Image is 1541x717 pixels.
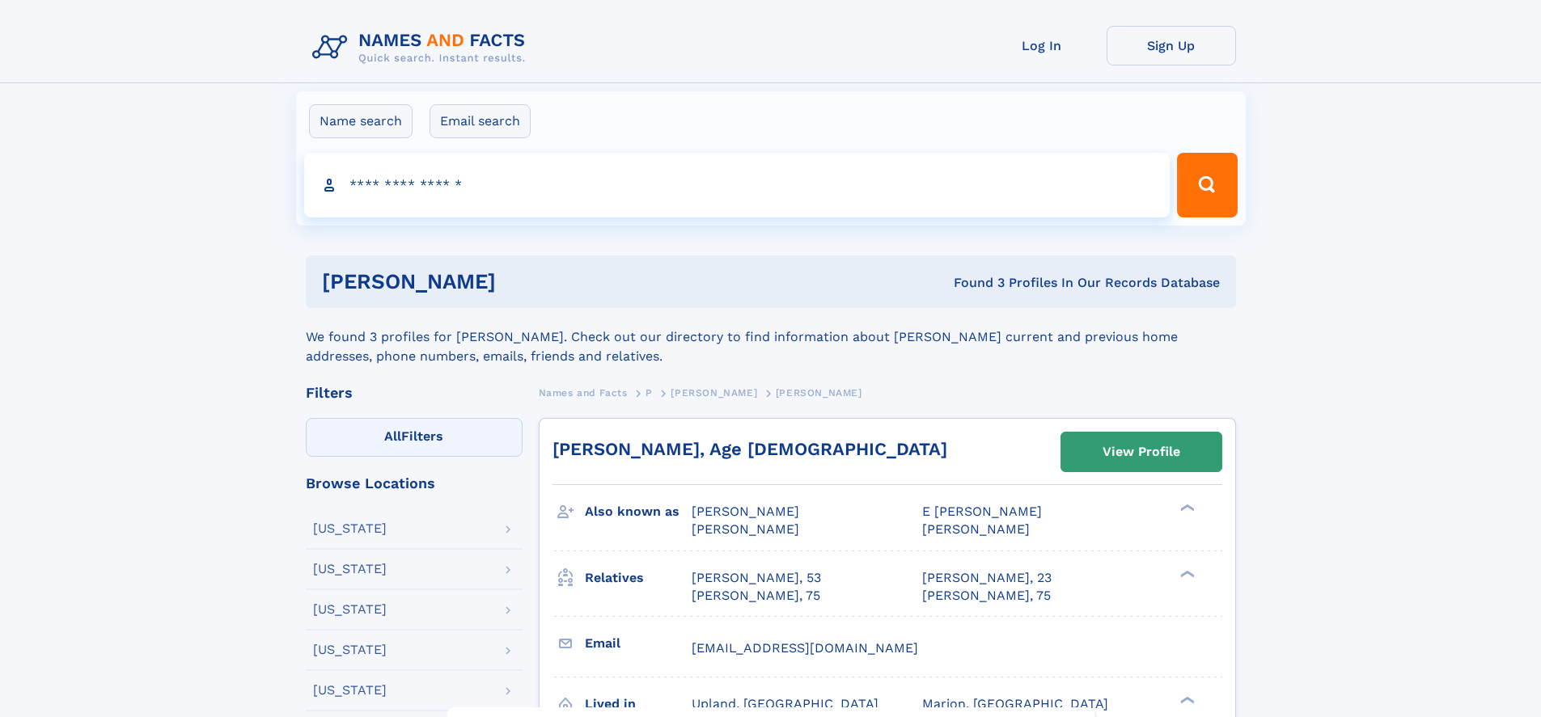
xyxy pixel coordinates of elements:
[922,521,1030,537] span: [PERSON_NAME]
[1176,503,1196,513] div: ❯
[692,521,799,537] span: [PERSON_NAME]
[725,274,1220,292] div: Found 3 Profiles In Our Records Database
[977,26,1107,65] a: Log In
[1177,153,1237,217] button: Search Button
[776,387,862,399] span: [PERSON_NAME]
[585,564,692,592] h3: Relatives
[646,387,653,399] span: P
[1176,568,1196,579] div: ❯
[1176,694,1196,705] div: ❯
[304,153,1171,217] input: search input
[313,603,387,616] div: [US_STATE]
[1061,432,1221,471] a: View Profile
[692,640,918,656] span: [EMAIL_ADDRESS][DOMAIN_NAME]
[692,504,799,519] span: [PERSON_NAME]
[646,382,653,403] a: P
[322,272,725,292] h1: [PERSON_NAME]
[1103,433,1180,470] div: View Profile
[922,504,1042,519] span: E [PERSON_NAME]
[692,696,878,711] span: Upland, [GEOGRAPHIC_DATA]
[313,643,387,656] div: [US_STATE]
[313,563,387,576] div: [US_STATE]
[306,418,523,457] label: Filters
[552,439,947,459] a: [PERSON_NAME], Age [DEMOGRAPHIC_DATA]
[692,569,821,587] a: [PERSON_NAME], 53
[306,476,523,491] div: Browse Locations
[384,428,401,444] span: All
[313,522,387,535] div: [US_STATE]
[306,26,539,70] img: Logo Names and Facts
[313,684,387,697] div: [US_STATE]
[922,696,1108,711] span: Marion, [GEOGRAPHIC_DATA]
[585,630,692,657] h3: Email
[430,104,531,138] label: Email search
[1107,26,1236,65] a: Sign Up
[692,587,820,605] a: [PERSON_NAME], 75
[922,587,1051,605] a: [PERSON_NAME], 75
[539,382,628,403] a: Names and Facts
[671,382,757,403] a: [PERSON_NAME]
[585,498,692,525] h3: Also known as
[309,104,413,138] label: Name search
[922,569,1052,587] a: [PERSON_NAME], 23
[306,386,523,400] div: Filters
[306,308,1236,366] div: We found 3 profiles for [PERSON_NAME]. Check out our directory to find information about [PERSON_...
[671,387,757,399] span: [PERSON_NAME]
